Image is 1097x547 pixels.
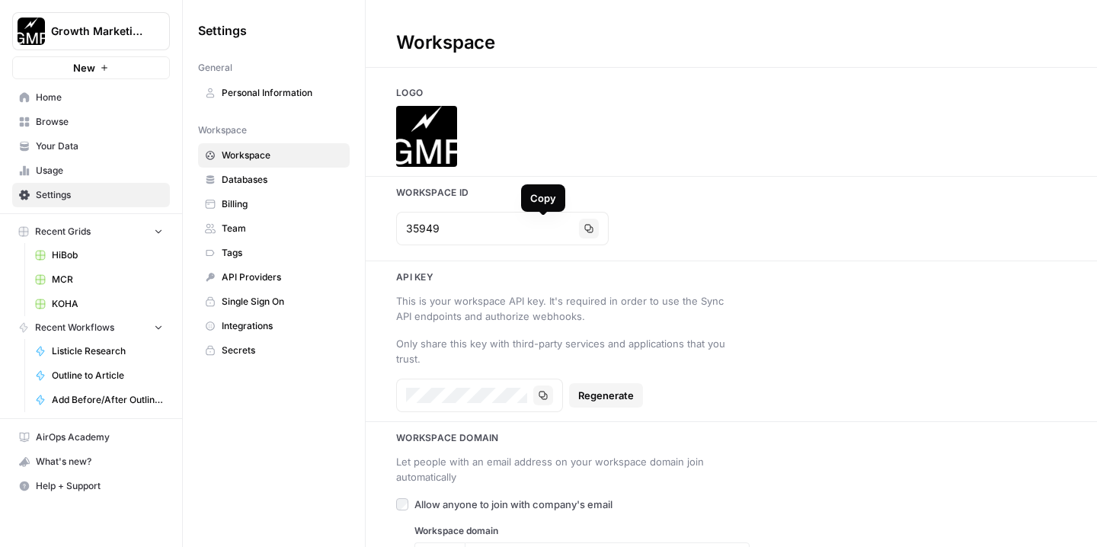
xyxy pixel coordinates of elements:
[396,106,457,167] img: Company Logo
[12,56,170,79] button: New
[366,270,1097,284] h3: Api key
[198,192,350,216] a: Billing
[12,474,170,498] button: Help + Support
[198,338,350,363] a: Secrets
[36,91,163,104] span: Home
[28,267,170,292] a: MCR
[222,344,343,357] span: Secrets
[396,454,731,485] div: Let people with an email address on your workspace domain join automatically
[366,186,1097,200] h3: Workspace Id
[198,61,232,75] span: General
[198,143,350,168] a: Workspace
[222,270,343,284] span: API Providers
[414,497,612,512] span: Allow anyone to join with company's email
[396,293,731,324] div: This is your workspace API key. It's required in order to use the Sync API endpoints and authoriz...
[28,339,170,363] a: Listicle Research
[396,498,408,510] input: Allow anyone to join with company's email
[222,246,343,260] span: Tags
[222,173,343,187] span: Databases
[12,110,170,134] a: Browse
[198,289,350,314] a: Single Sign On
[12,85,170,110] a: Home
[198,314,350,338] a: Integrations
[13,450,169,473] div: What's new?
[12,134,170,158] a: Your Data
[12,12,170,50] button: Workspace: Growth Marketing Pro
[52,248,163,262] span: HiBob
[198,265,350,289] a: API Providers
[198,216,350,241] a: Team
[366,86,1097,100] h3: Logo
[52,297,163,311] span: KOHA
[36,115,163,129] span: Browse
[36,164,163,178] span: Usage
[12,316,170,339] button: Recent Workflows
[52,273,163,286] span: MCR
[222,149,343,162] span: Workspace
[36,139,163,153] span: Your Data
[28,363,170,388] a: Outline to Article
[35,321,114,334] span: Recent Workflows
[73,60,95,75] span: New
[12,449,170,474] button: What's new?
[198,21,247,40] span: Settings
[222,86,343,100] span: Personal Information
[222,295,343,309] span: Single Sign On
[36,479,163,493] span: Help + Support
[52,393,163,407] span: Add Before/After Outline to KB
[12,220,170,243] button: Recent Grids
[36,188,163,202] span: Settings
[530,190,556,206] div: Copy
[18,18,45,45] img: Growth Marketing Pro Logo
[12,425,170,449] a: AirOps Academy
[396,336,731,366] div: Only share this key with third-party services and applications that you trust.
[12,158,170,183] a: Usage
[414,524,750,538] label: Workspace domain
[28,388,170,412] a: Add Before/After Outline to KB
[52,369,163,382] span: Outline to Article
[569,383,643,408] button: Regenerate
[222,197,343,211] span: Billing
[222,222,343,235] span: Team
[35,225,91,238] span: Recent Grids
[12,183,170,207] a: Settings
[222,319,343,333] span: Integrations
[36,430,163,444] span: AirOps Academy
[578,388,634,403] span: Regenerate
[198,123,247,137] span: Workspace
[198,241,350,265] a: Tags
[198,168,350,192] a: Databases
[28,292,170,316] a: KOHA
[366,30,526,55] div: Workspace
[52,344,163,358] span: Listicle Research
[366,431,1097,445] h3: Workspace Domain
[51,24,143,39] span: Growth Marketing Pro
[198,81,350,105] a: Personal Information
[28,243,170,267] a: HiBob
